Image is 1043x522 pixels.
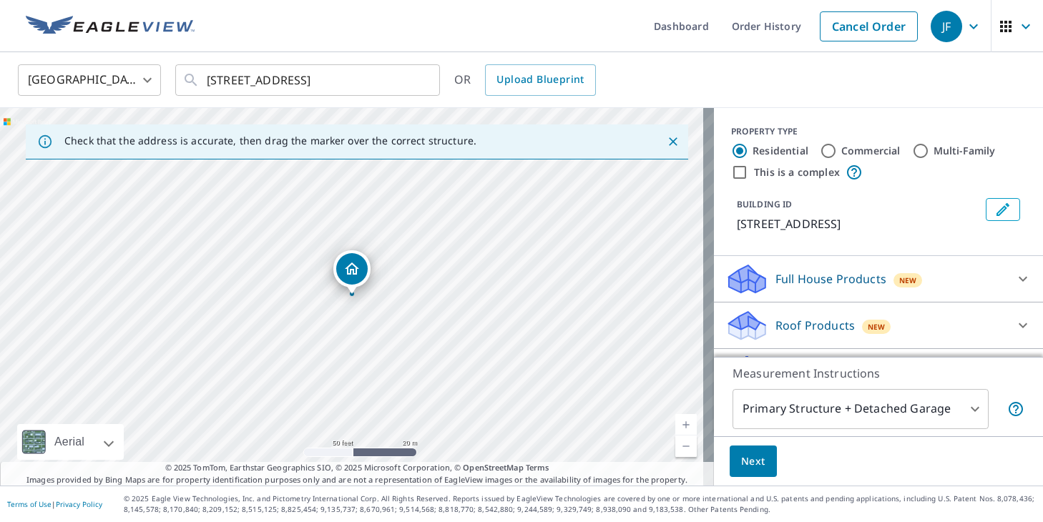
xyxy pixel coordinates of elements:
label: This is a complex [754,165,840,179]
p: Measurement Instructions [733,365,1024,382]
div: Aerial [17,424,124,460]
p: [STREET_ADDRESS] [737,215,980,232]
input: Search by address or latitude-longitude [207,60,411,100]
span: Upload Blueprint [496,71,584,89]
a: Current Level 19, Zoom In [675,414,697,435]
span: New [899,275,917,286]
div: Primary Structure + Detached Garage [733,389,989,429]
span: New [868,321,886,333]
label: Residential [753,144,808,158]
a: Privacy Policy [56,499,102,509]
p: Check that the address is accurate, then drag the marker over the correct structure. [64,134,476,147]
a: Upload Blueprint [485,64,595,96]
p: © 2025 Eagle View Technologies, Inc. and Pictometry International Corp. All Rights Reserved. Repo... [124,493,1036,515]
span: © 2025 TomTom, Earthstar Geographics SIO, © 2025 Microsoft Corporation, © [165,462,549,474]
button: Edit building 1 [986,198,1020,221]
a: Terms of Use [7,499,52,509]
button: Close [664,132,682,151]
label: Commercial [841,144,901,158]
div: [GEOGRAPHIC_DATA] [18,60,161,100]
div: Full House ProductsNew [725,262,1032,296]
div: Aerial [50,424,89,460]
div: Roof ProductsNew [725,308,1032,343]
span: Your report will include the primary structure and a detached garage if one exists. [1007,400,1024,418]
p: BUILDING ID [737,198,792,210]
a: Cancel Order [820,11,918,41]
label: Multi-Family [934,144,996,158]
a: Current Level 19, Zoom Out [675,435,697,457]
button: Next [730,445,777,478]
span: Next [741,453,765,471]
a: OpenStreetMap [463,462,523,473]
div: Dropped pin, building 1, Residential property, 2 Colonial Ln Kinnelon, NJ 07405 [333,250,371,295]
div: JF [931,11,962,42]
div: OR [454,64,596,96]
p: | [7,500,102,508]
a: Terms [526,462,549,473]
div: PROPERTY TYPE [731,125,1026,138]
img: EV Logo [26,16,195,37]
div: Solar ProductsNew [725,355,1032,389]
p: Full House Products [775,270,886,287]
p: Roof Products [775,317,855,334]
